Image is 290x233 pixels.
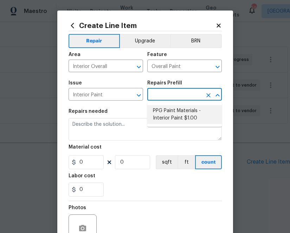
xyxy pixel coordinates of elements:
[156,155,178,169] button: sqft
[147,105,222,124] li: PPG Paint Materials - Interior Paint $1.00
[213,90,223,100] button: Close
[195,155,222,169] button: count
[69,81,82,85] h5: Issue
[69,109,108,114] h5: Repairs needed
[213,62,223,72] button: Open
[69,34,120,48] button: Repair
[134,90,144,100] button: Open
[69,173,95,178] h5: Labor cost
[69,205,86,210] h5: Photos
[120,34,170,48] button: Upgrade
[69,52,80,57] h5: Area
[69,22,215,29] h2: Create Line Item
[134,62,144,72] button: Open
[147,81,182,85] h5: Repairs Prefill
[170,34,222,48] button: BRN
[69,145,102,150] h5: Material cost
[178,155,195,169] button: ft
[204,90,213,100] button: Clear
[147,52,167,57] h5: Feature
